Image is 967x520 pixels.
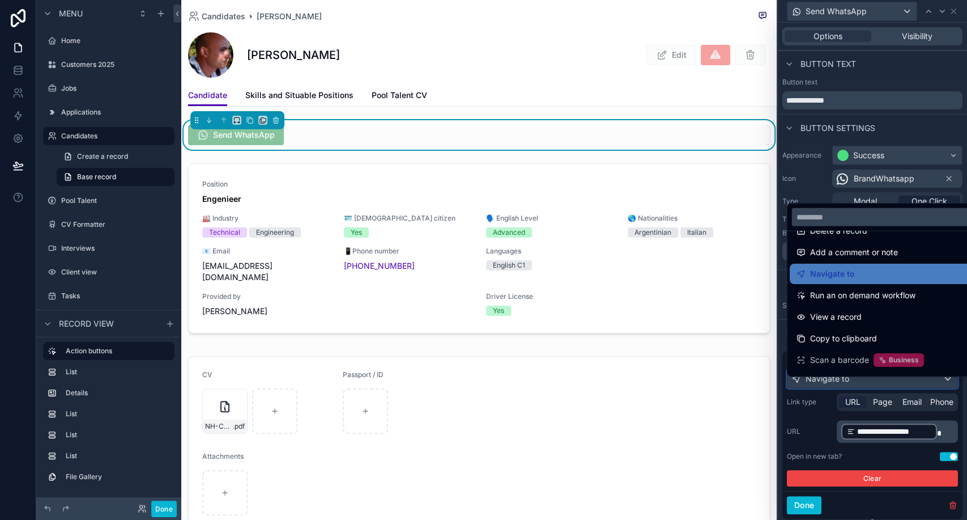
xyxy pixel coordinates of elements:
[151,501,177,517] button: Done
[810,289,915,302] span: Run an on demand workflow
[57,147,174,166] a: Create a record
[61,244,172,253] label: Interviews
[43,56,174,74] a: Customers 2025
[810,310,861,324] span: View a record
[43,79,174,98] a: Jobs
[247,47,340,63] h1: [PERSON_NAME]
[43,215,174,234] a: CV Formatter
[66,472,170,481] label: File Gallery
[61,84,172,93] label: Jobs
[66,388,170,398] label: Details
[66,430,170,439] label: List
[61,268,172,277] label: Client view
[43,239,174,257] a: Interviews
[43,32,174,50] a: Home
[77,152,128,161] span: Create a record
[66,409,170,418] label: List
[66,346,165,356] label: Action buttons
[43,103,174,121] a: Applications
[202,11,245,22] span: Candidates
[188,11,245,22] a: Candidates
[43,263,174,281] a: Client view
[888,356,918,365] span: Business
[61,108,172,117] label: Applications
[810,246,897,259] span: Add a comment or note
[61,220,172,229] label: CV Formatter
[61,36,172,45] label: Home
[257,11,322,22] a: [PERSON_NAME]
[66,451,170,460] label: List
[61,132,168,141] label: Candidates
[810,332,876,345] span: Copy to clipboard
[810,224,867,238] span: Delete a record
[810,375,830,388] span: Login
[188,90,227,101] span: Candidate
[59,8,83,19] span: Menu
[59,318,114,329] span: Record view
[43,127,174,145] a: Candidates
[372,85,427,108] a: Pool Talent CV
[810,353,868,367] span: Scan a barcode
[57,168,174,186] a: Base record
[188,85,227,107] a: Candidate
[43,192,174,210] a: Pool Talent
[66,367,170,377] label: List
[36,337,181,497] div: scrollable content
[61,60,172,69] label: Customers 2025
[372,90,427,101] span: Pool Talent CV
[61,196,172,205] label: Pool Talent
[245,90,353,101] span: Skills and Situable Positions
[810,267,854,281] span: Navigate to
[245,85,353,108] a: Skills and Situable Positions
[61,291,172,301] label: Tasks
[43,287,174,305] a: Tasks
[77,172,116,181] span: Base record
